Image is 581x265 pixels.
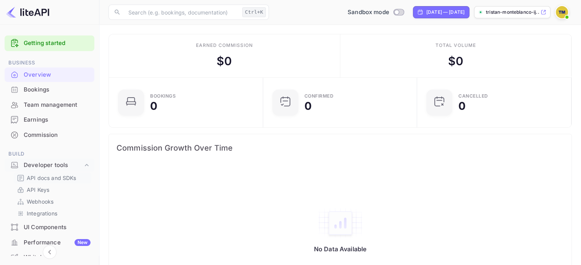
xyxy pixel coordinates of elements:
[6,6,49,18] img: LiteAPI logo
[14,184,91,195] div: API Keys
[556,6,568,18] img: Tristan monteblanco
[24,116,91,124] div: Earnings
[5,235,94,249] a: PerformanceNew
[5,98,94,112] a: Team management
[17,209,88,217] a: Integrations
[27,186,49,194] p: API Keys
[17,174,88,182] a: API docs and SDKs
[413,6,469,18] div: Click to change the date range period
[5,82,94,96] a: Bookings
[150,94,176,98] div: Bookings
[317,207,363,239] img: empty-state-table2.svg
[24,161,83,170] div: Developer tools
[27,209,57,217] p: Integrations
[5,35,94,51] div: Getting started
[5,112,94,127] a: Earnings
[24,131,91,140] div: Commission
[426,9,464,16] div: [DATE] — [DATE]
[5,98,94,112] div: Team management
[14,208,91,219] div: Integrations
[458,94,488,98] div: CANCELLED
[5,128,94,143] div: Commission
[5,150,94,158] span: Build
[304,101,312,111] div: 0
[5,250,94,264] a: Whitelabel
[24,253,91,262] div: Whitelabel
[486,9,539,16] p: tristan-monteblanco-ij...
[17,186,88,194] a: API Keys
[14,172,91,183] div: API docs and SDKs
[196,42,252,49] div: Earned commission
[5,220,94,235] div: UI Components
[74,239,91,246] div: New
[24,223,91,232] div: UI Components
[124,5,239,20] input: Search (e.g. bookings, documentation)
[24,85,91,94] div: Bookings
[24,101,91,109] div: Team management
[27,174,76,182] p: API docs and SDKs
[5,128,94,142] a: Commission
[304,94,334,98] div: Confirmed
[27,198,53,206] p: Webhooks
[5,220,94,234] a: UI Components
[314,245,367,253] p: No Data Available
[43,245,57,259] button: Collapse navigation
[242,7,266,17] div: Ctrl+K
[217,53,232,70] div: $ 0
[117,142,564,154] span: Commission Growth Over Time
[17,198,88,206] a: Webhooks
[345,8,407,17] div: Switch to Production mode
[348,8,389,17] span: Sandbox mode
[5,159,94,172] div: Developer tools
[24,39,91,48] a: Getting started
[5,67,94,82] a: Overview
[5,59,94,67] span: Business
[458,101,466,111] div: 0
[448,53,463,70] div: $ 0
[435,42,476,49] div: Total volume
[14,196,91,207] div: Webhooks
[24,238,91,247] div: Performance
[150,101,157,111] div: 0
[24,71,91,79] div: Overview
